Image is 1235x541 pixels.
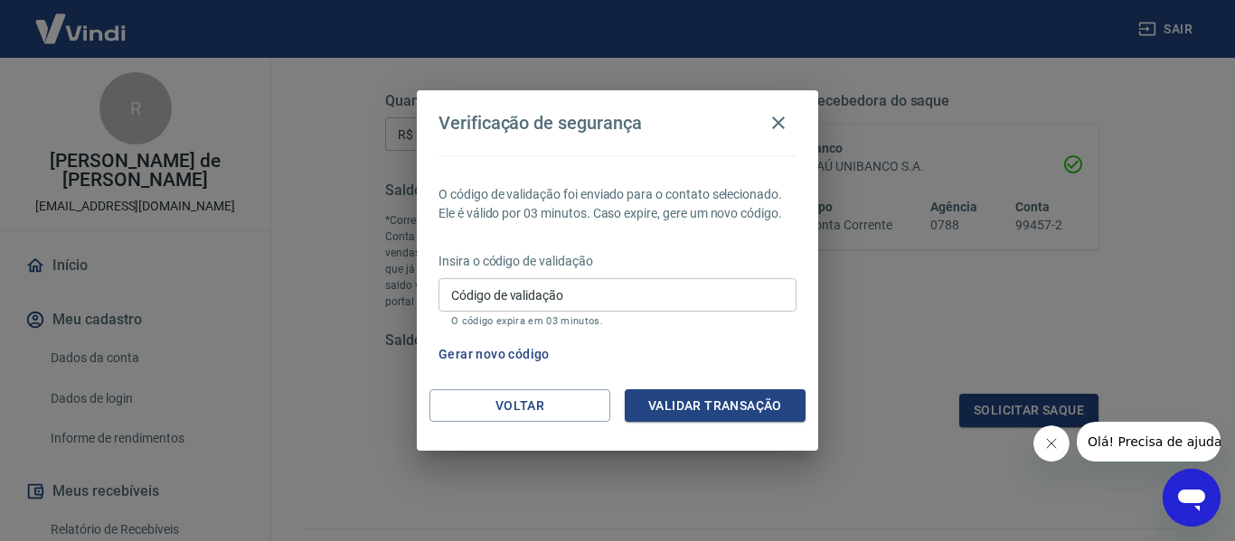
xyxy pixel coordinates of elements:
[429,389,610,423] button: Voltar
[438,112,642,134] h4: Verificação de segurança
[431,338,557,371] button: Gerar novo código
[438,185,797,223] p: O código de validação foi enviado para o contato selecionado. Ele é válido por 03 minutos. Caso e...
[625,389,806,423] button: Validar transação
[1033,425,1070,462] iframe: Fechar mensagem
[451,315,784,327] p: O código expira em 03 minutos.
[1077,422,1221,462] iframe: Mensagem da empresa
[11,13,152,27] span: Olá! Precisa de ajuda?
[438,252,797,271] p: Insira o código de validação
[1163,469,1221,527] iframe: Botão para abrir a janela de mensagens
